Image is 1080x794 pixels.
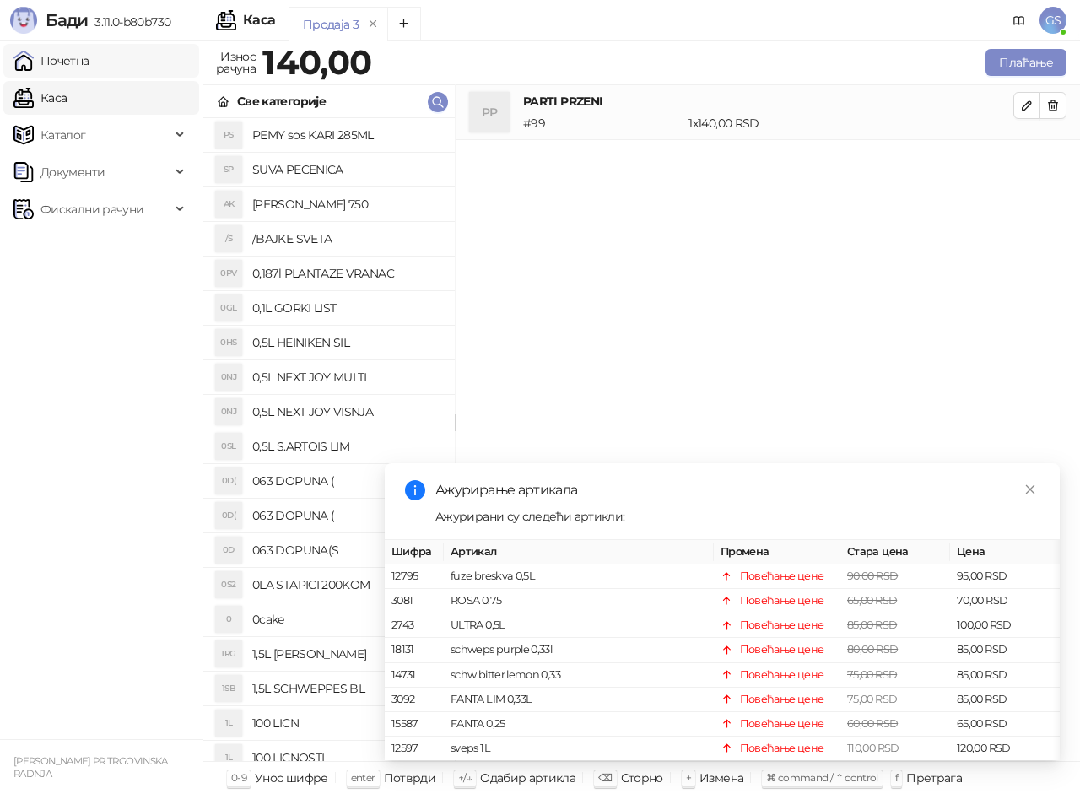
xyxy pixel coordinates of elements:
[598,771,612,784] span: ⌫
[950,638,1060,662] td: 85,00 RSD
[215,606,242,633] div: 0
[215,502,242,529] div: 0D(
[847,717,898,730] span: 60,00 RSD
[435,480,1039,500] div: Ажурирање артикала
[215,744,242,771] div: 1L
[950,663,1060,688] td: 85,00 RSD
[252,225,441,252] h4: /BAJKE SVETA
[215,398,242,425] div: 0NJ
[385,540,444,564] th: Шифра
[740,568,824,585] div: Повећање цене
[384,767,436,789] div: Потврди
[385,638,444,662] td: 18131
[252,744,441,771] h4: 100 LICNOSTI
[385,564,444,589] td: 12795
[215,260,242,287] div: 0PV
[950,613,1060,638] td: 100,00 RSD
[252,398,441,425] h4: 0,5L NEXT JOY VISNJA
[215,156,242,183] div: SP
[444,540,714,564] th: Артикал
[385,712,444,737] td: 15587
[252,294,441,321] h4: 0,1L GORKI LIST
[444,638,714,662] td: schweps purple 0,33l
[252,191,441,218] h4: [PERSON_NAME] 750
[40,155,105,189] span: Документи
[480,767,575,789] div: Одабир артикла
[231,771,246,784] span: 0-9
[950,712,1060,737] td: 65,00 RSD
[847,643,898,656] span: 80,00 RSD
[685,114,1017,132] div: 1 x 140,00 RSD
[262,41,371,83] strong: 140,00
[740,740,824,757] div: Повећање цене
[252,329,441,356] h4: 0,5L HEINIKEN SIL
[740,691,824,708] div: Повећање цене
[435,507,1039,526] div: Ажурирани су следећи артикли:
[252,502,441,529] h4: 063 DOPUNA (
[215,675,242,702] div: 1SB
[215,122,242,149] div: PS
[215,571,242,598] div: 0S2
[215,191,242,218] div: AK
[847,742,899,754] span: 110,00 RSD
[847,618,897,631] span: 85,00 RSD
[252,640,441,667] h4: 1,5L [PERSON_NAME]
[385,613,444,638] td: 2743
[847,693,897,705] span: 75,00 RSD
[699,767,743,789] div: Измена
[203,118,455,761] div: grid
[362,17,384,31] button: remove
[215,225,242,252] div: /S
[255,767,328,789] div: Унос шифре
[895,771,898,784] span: f
[847,570,898,582] span: 90,00 RSD
[252,433,441,460] h4: 0,5L S.ARTOIS LIM
[252,537,441,564] h4: 063 DOPUNA(S
[520,114,685,132] div: # 99
[213,46,259,79] div: Износ рачуна
[1024,483,1036,495] span: close
[458,771,472,784] span: ↑/↓
[740,641,824,658] div: Повећање цене
[243,14,275,27] div: Каса
[387,7,421,41] button: Add tab
[740,667,824,683] div: Повећање цене
[1006,7,1033,34] a: Документација
[840,540,950,564] th: Стара цена
[1021,480,1039,499] a: Close
[13,755,168,780] small: [PERSON_NAME] PR TRGOVINSKA RADNJA
[523,92,1013,111] h4: PARTI PRZENI
[766,771,878,784] span: ⌘ command / ⌃ control
[985,49,1066,76] button: Плаћање
[686,771,691,784] span: +
[444,564,714,589] td: fuze breskva 0,5L
[215,537,242,564] div: 0D
[740,592,824,609] div: Повећање цене
[252,122,441,149] h4: PEMY sos KARI 285ML
[215,433,242,460] div: 0SL
[46,10,88,30] span: Бади
[444,663,714,688] td: schw bitter lemon 0,33
[303,15,359,34] div: Продаја 3
[252,606,441,633] h4: 0cake
[351,771,375,784] span: enter
[444,613,714,638] td: ULTRA 0,5L
[252,364,441,391] h4: 0,5L NEXT JOY MULTI
[385,737,444,761] td: 12597
[950,688,1060,712] td: 85,00 RSD
[252,467,441,494] h4: 063 DOPUNA (
[215,294,242,321] div: 0GL
[88,14,170,30] span: 3.11.0-b80b730
[385,663,444,688] td: 14731
[847,594,897,607] span: 65,00 RSD
[444,589,714,613] td: ROSA 0.75
[950,540,1060,564] th: Цена
[215,640,242,667] div: 1RG
[252,260,441,287] h4: 0,187l PLANTAZE VRANAC
[444,688,714,712] td: FANTA LIM 0,33L
[444,737,714,761] td: sveps 1L
[252,675,441,702] h4: 1,5L SCHWEPPES BL
[252,710,441,737] h4: 100 LICN
[40,118,86,152] span: Каталог
[444,712,714,737] td: FANTA 0,25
